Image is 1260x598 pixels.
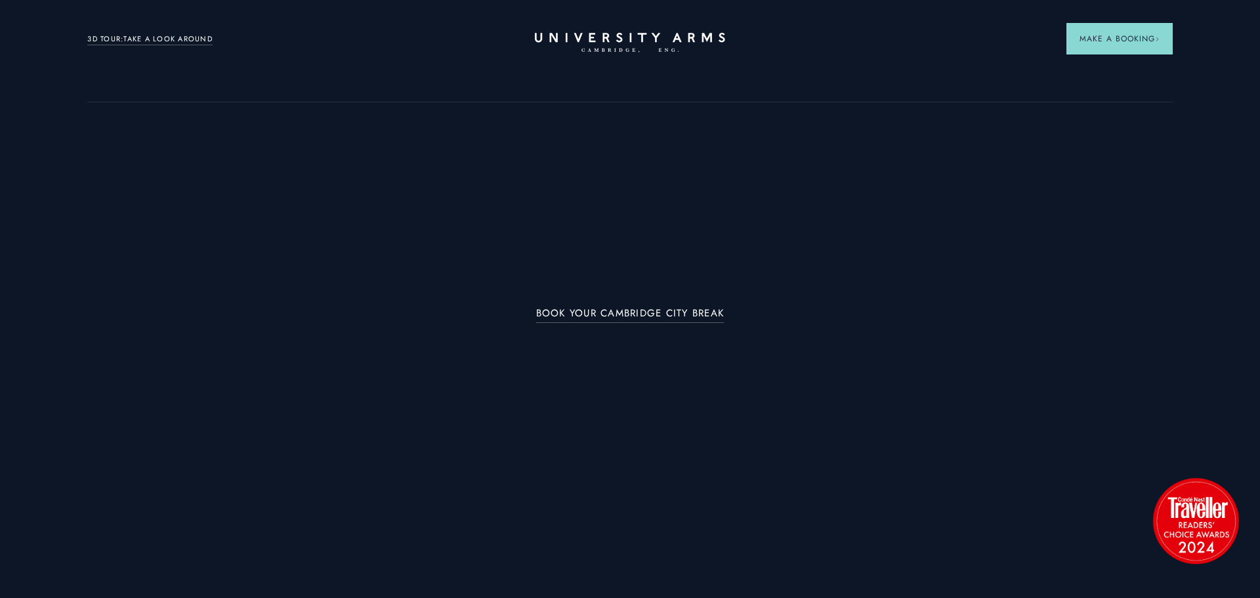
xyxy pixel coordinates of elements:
[1080,33,1160,45] span: Make a Booking
[1066,23,1173,54] button: Make a BookingArrow icon
[1146,471,1245,570] img: image-2524eff8f0c5d55edbf694693304c4387916dea5-1501x1501-png
[536,308,724,323] a: BOOK YOUR CAMBRIDGE CITY BREAK
[87,33,213,45] a: 3D TOUR:TAKE A LOOK AROUND
[1155,37,1160,41] img: Arrow icon
[535,33,725,53] a: Home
